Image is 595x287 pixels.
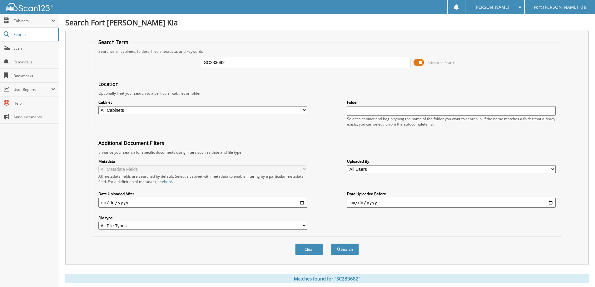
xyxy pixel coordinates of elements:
[13,114,56,120] span: Announcements
[13,32,55,37] span: Search
[6,3,53,11] img: scan123-logo-white.svg
[428,60,455,65] span: Advanced Search
[95,150,559,155] div: Enhance your search for specific documents using filters such as date and file type.
[295,244,323,255] button: Clear
[98,191,307,196] label: Date Uploaded After
[65,17,589,27] h1: Search Fort [PERSON_NAME] Kia
[347,100,556,105] label: Folder
[347,159,556,164] label: Uploaded By
[98,100,307,105] label: Cabinet
[13,101,56,106] span: Help
[95,140,167,146] legend: Additional Document Filters
[534,5,586,9] span: Fort [PERSON_NAME] Kia
[331,244,359,255] button: Search
[95,81,122,87] legend: Location
[98,159,307,164] label: Metadata
[474,5,509,9] span: [PERSON_NAME]
[95,49,559,54] div: Searches all cabinets, folders, files, metadata, and keywords
[98,215,307,220] label: File type
[65,274,589,283] div: Matches found for "SC283682"
[13,18,51,23] span: Cabinets
[98,174,307,184] div: All metadata fields are searched by default. Select a cabinet with metadata to enable filtering b...
[13,87,51,92] span: User Reports
[13,46,56,51] span: Scan
[347,191,556,196] label: Date Uploaded Before
[98,198,307,208] input: start
[13,59,56,65] span: Reminders
[347,198,556,208] input: end
[95,91,559,96] div: Optionally limit your search to a particular cabinet or folder
[164,179,172,184] a: here
[95,39,131,46] legend: Search Term
[347,116,556,127] div: Select a cabinet and begin typing the name of the folder you want to search in. If the name match...
[13,73,56,78] span: Bookmarks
